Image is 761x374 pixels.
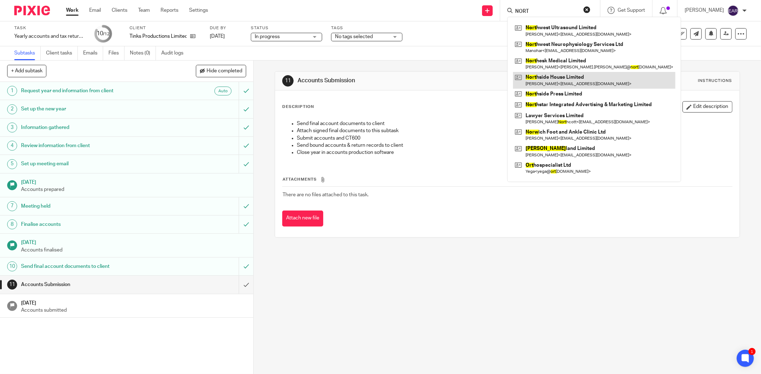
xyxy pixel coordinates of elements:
[210,25,242,31] label: Due by
[297,142,732,149] p: Send bound accounts & return records to client
[214,87,232,95] div: Auto
[727,5,739,16] img: svg%3E
[7,86,17,96] div: 1
[138,7,150,14] a: Team
[7,280,17,290] div: 11
[21,159,162,169] h1: Set up meeting email
[298,77,523,84] h1: Accounts Submission
[7,123,17,133] div: 3
[189,7,208,14] a: Settings
[7,201,17,211] div: 7
[251,25,322,31] label: Status
[21,261,162,272] h1: Send final account documents to client
[161,7,178,14] a: Reports
[7,65,46,77] button: + Add subtask
[66,7,78,14] a: Work
[297,127,732,134] p: Attach signed final documents to this subtask
[21,219,162,230] h1: Finalise accounts
[618,8,645,13] span: Get Support
[21,279,162,290] h1: Accounts Submission
[297,149,732,156] p: Close year in accounts production software
[335,34,373,39] span: No tags selected
[21,307,246,314] p: Accounts submitted
[21,122,162,133] h1: Information gathered
[210,34,225,39] span: [DATE]
[14,33,86,40] div: Yearly accounts and tax return - Veritas
[14,6,50,15] img: Pixie
[7,261,17,271] div: 10
[331,25,402,31] label: Tags
[207,68,242,74] span: Hide completed
[749,348,756,355] div: 1
[21,201,162,212] h1: Meeting held
[7,141,17,151] div: 4
[282,104,314,110] p: Description
[7,159,17,169] div: 5
[685,7,724,14] p: [PERSON_NAME]
[21,298,246,307] h1: [DATE]
[97,30,110,38] div: 10
[282,211,323,227] button: Attach new file
[698,78,732,84] div: Instructions
[196,65,246,77] button: Hide completed
[14,25,86,31] label: Task
[7,104,17,114] div: 2
[21,186,246,193] p: Accounts prepared
[21,104,162,114] h1: Set up the new year
[283,192,369,197] span: There are no files attached to this task.
[21,85,162,96] h1: Request year end information from client
[89,7,101,14] a: Email
[46,46,78,60] a: Client tasks
[112,7,127,14] a: Clients
[583,6,590,13] button: Clear
[21,140,162,151] h1: Review information from client
[683,101,732,113] button: Edit description
[21,177,246,186] h1: [DATE]
[21,246,246,254] p: Accounts finalised
[83,46,103,60] a: Emails
[297,120,732,127] p: Send final account documents to client
[130,46,156,60] a: Notes (0)
[108,46,125,60] a: Files
[297,135,732,142] p: Submit accounts and CT600
[14,46,41,60] a: Subtasks
[130,33,187,40] p: Tinks Productions Limited
[514,9,579,15] input: Search
[130,25,201,31] label: Client
[103,32,110,36] small: /12
[7,219,17,229] div: 8
[161,46,189,60] a: Audit logs
[255,34,280,39] span: In progress
[282,75,294,87] div: 11
[21,237,246,246] h1: [DATE]
[283,177,317,181] span: Attachments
